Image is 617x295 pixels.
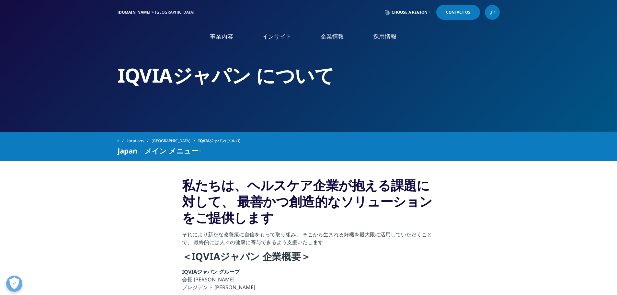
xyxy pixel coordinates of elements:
h3: 私たちは、ヘルスケア企業が抱える課題に対して、 最善かつ創造的なソリューションをご提供します [182,177,435,231]
a: [GEOGRAPHIC_DATA] [152,135,198,147]
a: 企業情報 [321,32,344,40]
button: 優先設定センターを開く [6,276,22,292]
h2: IQVIAジャパン について [118,63,500,87]
div: [GEOGRAPHIC_DATA] [155,10,197,15]
span: Japan メイン メニュー [118,147,198,154]
a: インサイト [262,32,291,40]
a: 事業内容 [210,32,233,40]
a: [DOMAIN_NAME] [118,9,150,15]
p: それにより新たな改善策に自信をもって取り組み、 そこから生まれる好機を最大限に活用していただくことで、 最終的には人々の健康に寄与できるよう支援いたします [182,231,435,250]
span: Choose a Region [392,10,428,15]
nav: Primary [172,23,500,53]
a: 採用情報 [373,32,396,40]
span: IQVIAジャパンについて [198,135,241,147]
a: Locations [127,135,152,147]
p: 会長 [PERSON_NAME] プレジデント [PERSON_NAME] [182,268,435,295]
span: Contact Us [446,10,470,14]
strong: IQVIAジャパン グループ [182,268,240,275]
h4: ＜IQVIAジャパン 企業概要＞ [182,250,435,268]
a: Contact Us [436,5,480,20]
